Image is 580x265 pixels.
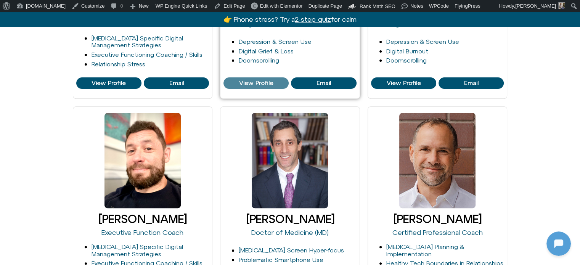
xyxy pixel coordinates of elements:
[2,171,13,182] img: N5FCcHC.png
[223,77,289,89] a: View Profile of Blair Wexler-Singer
[317,80,331,87] span: Email
[130,196,143,208] svg: Voice Input Button
[464,80,479,87] span: Email
[92,243,183,257] a: [MEDICAL_DATA] Specific Digital Management Strategies
[239,48,294,55] a: Digital Grief & Loss
[239,38,312,45] a: Depression & Screen Use
[386,48,428,55] a: Digital Burnout
[22,71,136,98] p: Hey — I’m [DOMAIN_NAME], your AI coaching companion. Nice to meet you.
[92,51,202,58] a: Executive Functioning Coaching / Skills
[2,90,13,101] img: N5FCcHC.png
[392,228,483,236] a: Certified Professional Coach
[7,4,19,16] img: N5FCcHC.png
[251,228,329,236] a: Doctor of Medicine (MD)
[291,77,356,89] a: View Profile of Blair Wexler-Singer
[2,131,13,141] img: N5FCcHC.png
[92,35,183,49] a: [MEDICAL_DATA] Specific Digital Management Strategies
[101,228,183,236] a: Executive Function Coach
[62,130,129,138] a: [URL][DOMAIN_NAME]
[2,28,13,39] img: N5FCcHC.png
[295,15,331,23] u: 2-step quiz
[239,256,323,263] a: Problematic Smartphone Use
[2,2,151,18] button: Expand Header Button
[98,212,187,225] a: [PERSON_NAME]
[239,247,344,254] a: [MEDICAL_DATA] Screen Hyper-focus
[386,243,464,257] a: [MEDICAL_DATA] Planning & Implementation
[546,231,571,256] iframe: Botpress
[22,5,117,15] h2: [DOMAIN_NAME]
[22,8,136,35] p: I hear you — thanks for the update. Whenever you’re ready, message back and we’ll pick up where y...
[239,57,279,64] a: Doomscrolling
[133,3,146,16] svg: Close Chatbot Button
[260,3,303,9] span: Edit with Elementor
[92,80,126,87] span: View Profile
[13,198,118,206] textarea: Message Input
[439,77,504,89] a: View Profile of Cleo Haber
[92,61,145,67] a: Relationship Stress
[144,77,209,89] a: View Profile of Aileen Crowne
[360,3,395,9] span: Rank Math SEO
[386,57,427,64] a: Doomscrolling
[22,151,136,179] p: I noticed you stepped away — that’s totally fine. Send a message when you’re ready, I’m here.
[393,212,482,225] a: [PERSON_NAME]
[515,3,556,9] span: [PERSON_NAME]
[239,80,273,87] span: View Profile
[223,15,356,23] a: 👉 Phone stress? Try a2-step quizfor calm
[76,77,141,89] a: View Profile of Aileen Crowne
[120,3,133,16] svg: Restart Conversation Button
[169,80,183,87] span: Email
[66,51,87,61] p: [DATE]
[371,77,436,89] a: View Profile of Cleo Haber
[246,212,334,225] a: [PERSON_NAME]
[386,38,459,45] a: Depression & Screen Use
[386,80,421,87] span: View Profile
[22,111,136,138] p: ⚠️ I hear you — your limit was reached. If you want to keep going, upgrade here:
